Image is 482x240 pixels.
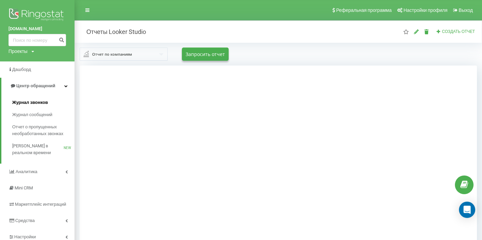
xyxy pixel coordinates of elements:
i: Этот отчет будет загружен первым при открытии "Отчеты Looker Studio". Вы можете назначить любой д... [403,29,409,34]
a: [PERSON_NAME] в реальном времениNEW [12,140,75,159]
span: Журнал звонков [12,99,48,106]
span: Журнал сообщений [12,111,52,118]
a: Центр обращений [1,78,75,94]
span: Mini CRM [15,185,33,190]
a: [DOMAIN_NAME] [8,25,66,32]
span: [PERSON_NAME] в реальном времени [12,143,64,156]
span: Создать отчет [442,29,475,34]
i: Удалить отчет [424,29,429,34]
span: Настройки профиля [403,7,447,13]
div: Open Intercom Messenger [459,202,475,218]
input: Поиск по номеру [8,34,66,46]
i: Создать отчет [436,29,441,33]
a: Отчет о пропущенных необработанных звонках [12,121,75,140]
span: Выход [459,7,473,13]
span: Средства [15,218,35,223]
button: Запросить отчет [182,48,229,61]
span: Центр обращений [16,83,55,88]
h2: Отчеты Looker Studio [80,28,146,36]
span: Реферальная программа [336,7,392,13]
button: Создать отчет [434,29,477,35]
span: Настройки [14,234,36,239]
img: Ringostat logo [8,7,66,24]
div: Отчет по компаниям [92,51,132,58]
span: Маркетплейс интеграций [15,202,66,207]
i: Редактировать отчет [414,29,419,34]
a: Журнал сообщений [12,109,75,121]
a: Журнал звонков [12,96,75,109]
span: Аналитика [16,169,37,174]
div: Проекты [8,48,27,55]
span: Отчет о пропущенных необработанных звонках [12,124,71,137]
span: Дашборд [12,67,31,72]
